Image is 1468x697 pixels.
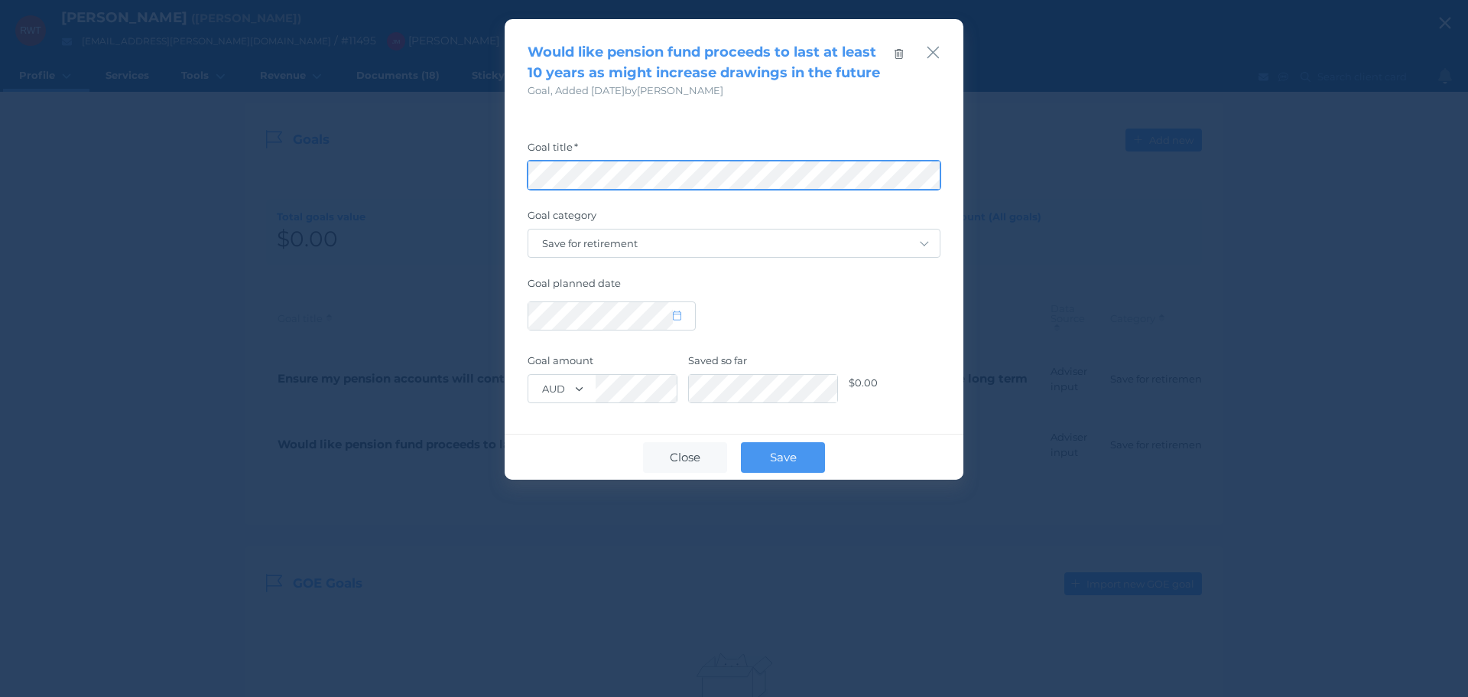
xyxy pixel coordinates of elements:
[662,450,708,464] span: Close
[643,442,727,473] button: Close
[528,209,940,229] label: Goal category
[849,376,878,389] span: $0.00
[762,450,804,464] span: Save
[528,141,940,161] label: Goal title
[528,84,723,96] span: Goal , Added [DATE] by [PERSON_NAME]
[528,277,940,297] label: Goal planned date
[688,354,838,374] label: Saved so far
[528,44,880,81] span: Would like pension fund proceeds to last at least 10 years as might increase drawings in the future
[926,42,940,63] button: Close
[741,442,825,473] button: Save
[528,354,677,374] label: Goal amount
